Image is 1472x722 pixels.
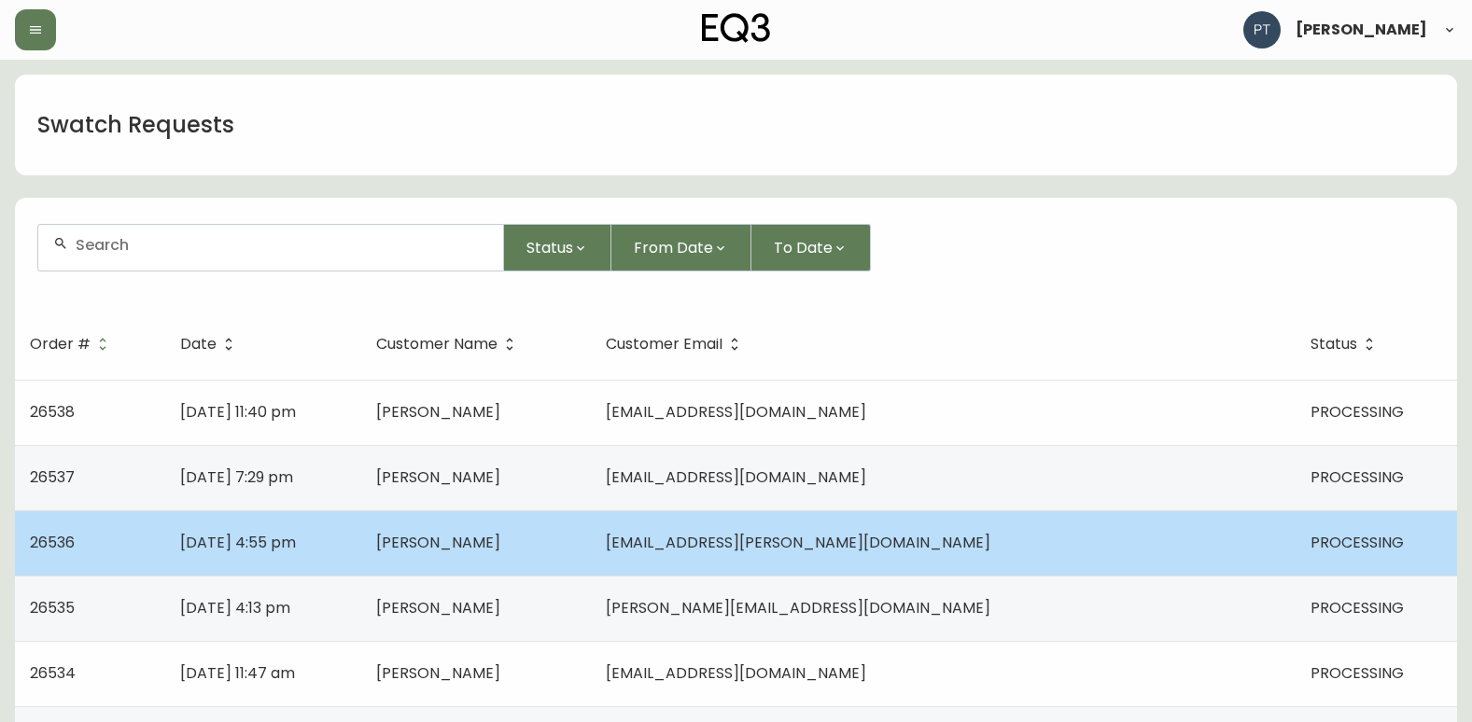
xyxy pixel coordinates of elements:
span: Customer Email [606,336,747,353]
img: 986dcd8e1aab7847125929f325458823 [1243,11,1281,49]
button: To Date [751,224,871,271]
button: Status [504,224,611,271]
span: To Date [774,236,833,259]
span: 26534 [30,662,76,684]
span: [DATE] 4:55 pm [180,532,296,553]
span: [EMAIL_ADDRESS][PERSON_NAME][DOMAIN_NAME] [606,532,990,553]
span: Customer Name [376,339,498,350]
span: Customer Name [376,336,522,353]
span: 26537 [30,466,75,488]
span: PROCESSING [1311,401,1404,423]
span: 26536 [30,532,75,553]
span: Date [180,339,217,350]
span: PROCESSING [1311,662,1404,684]
span: [PERSON_NAME][EMAIL_ADDRESS][DOMAIN_NAME] [606,597,990,618]
span: [PERSON_NAME] [376,597,500,618]
h1: Swatch Requests [37,109,234,141]
span: [EMAIL_ADDRESS][DOMAIN_NAME] [606,662,866,684]
span: PROCESSING [1311,466,1404,488]
span: [PERSON_NAME] [376,401,500,423]
span: Status [1311,336,1381,353]
span: [PERSON_NAME] [376,662,500,684]
span: [PERSON_NAME] [1296,22,1427,37]
span: Order # [30,339,91,350]
input: Search [76,236,488,254]
span: [DATE] 7:29 pm [180,466,293,488]
span: PROCESSING [1311,597,1404,618]
span: [EMAIL_ADDRESS][DOMAIN_NAME] [606,401,866,423]
span: 26535 [30,597,75,618]
span: From Date [634,236,713,259]
span: [DATE] 4:13 pm [180,597,290,618]
span: Date [180,336,241,353]
span: Order # [30,336,115,353]
span: [DATE] 11:47 am [180,662,295,684]
span: [DATE] 11:40 pm [180,401,296,423]
span: PROCESSING [1311,532,1404,553]
span: [PERSON_NAME] [376,532,500,553]
span: [EMAIL_ADDRESS][DOMAIN_NAME] [606,466,866,488]
img: logo [702,13,771,43]
span: 26538 [30,401,75,423]
span: Status [526,236,573,259]
span: Status [1311,339,1357,350]
button: From Date [611,224,751,271]
span: Customer Email [606,339,722,350]
span: [PERSON_NAME] [376,466,500,488]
